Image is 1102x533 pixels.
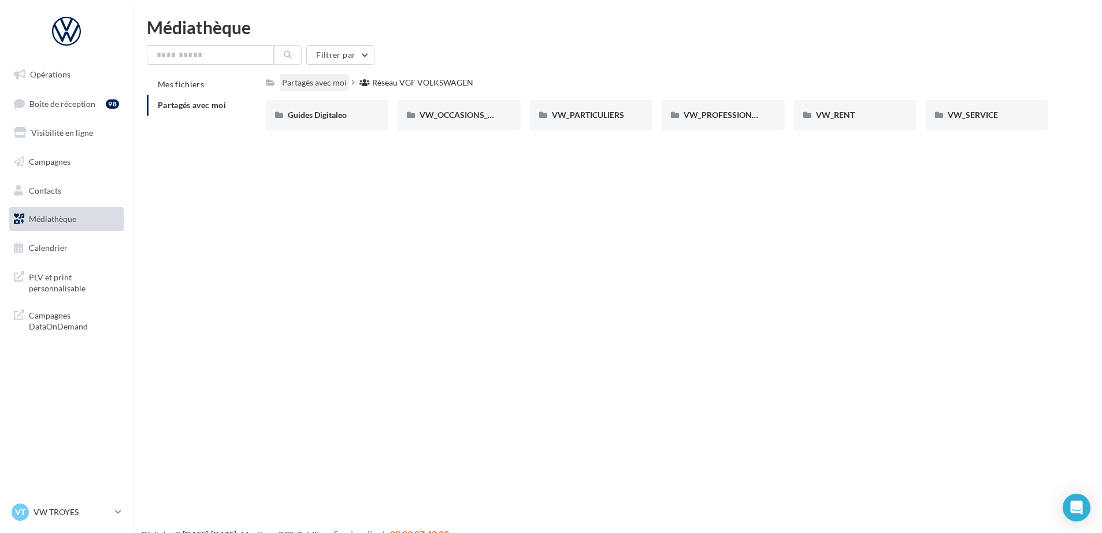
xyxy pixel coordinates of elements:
p: VW TROYES [34,506,110,518]
span: VW_PARTICULIERS [552,110,624,120]
a: Calendrier [7,236,126,260]
span: Contacts [29,185,61,195]
span: VW_PROFESSIONNELS [684,110,771,120]
button: Filtrer par [306,45,374,65]
a: Médiathèque [7,207,126,231]
span: Calendrier [29,243,68,253]
a: VT VW TROYES [9,501,124,523]
a: Visibilité en ligne [7,121,126,145]
div: Partagés avec moi [282,77,347,88]
span: Opérations [30,69,71,79]
span: Campagnes DataOnDemand [29,308,119,332]
span: VW_RENT [816,110,855,120]
span: Campagnes [29,157,71,166]
div: Open Intercom Messenger [1063,494,1090,521]
span: PLV et print personnalisable [29,269,119,294]
a: Contacts [7,179,126,203]
a: PLV et print personnalisable [7,265,126,299]
div: 98 [106,99,119,109]
a: Campagnes [7,150,126,174]
span: Visibilité en ligne [31,128,93,138]
span: VW_SERVICE [948,110,998,120]
span: VT [15,506,25,518]
a: Opérations [7,62,126,87]
span: Partagés avec moi [158,100,226,110]
a: Boîte de réception98 [7,91,126,116]
span: Mes fichiers [158,79,204,89]
div: Médiathèque [147,18,1088,36]
div: Réseau VGF VOLKSWAGEN [372,77,473,88]
span: VW_OCCASIONS_GARANTIES [420,110,533,120]
span: Guides Digitaleo [288,110,347,120]
span: Boîte de réception [29,98,95,108]
a: Campagnes DataOnDemand [7,303,126,337]
span: Médiathèque [29,214,76,224]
